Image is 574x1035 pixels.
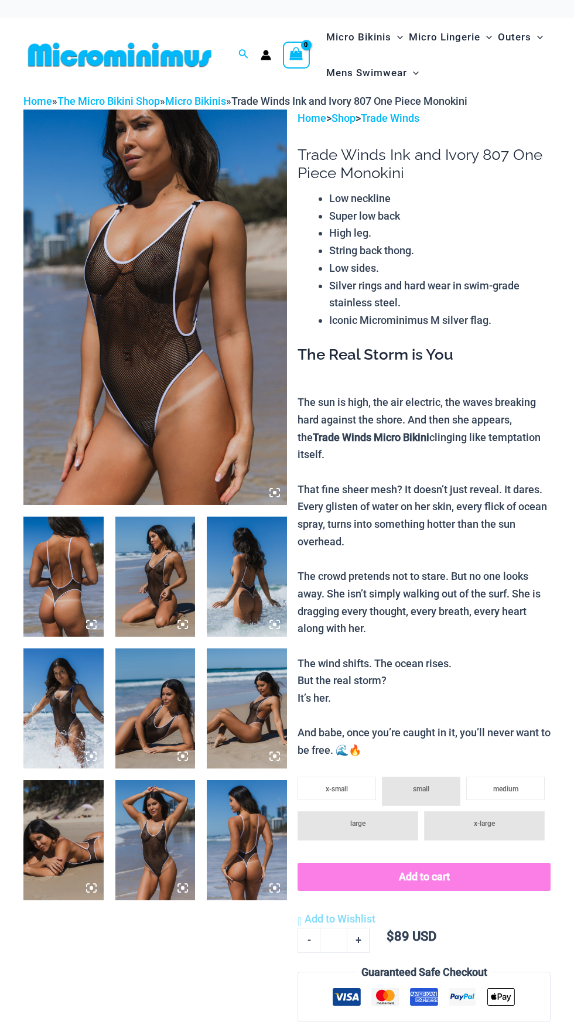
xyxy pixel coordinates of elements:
[298,110,551,127] p: > >
[57,95,160,107] a: The Micro Bikini Shop
[474,819,495,828] span: x-large
[207,648,287,768] img: Tradewinds Ink and Ivory 807 One Piece
[332,112,356,124] a: Shop
[23,780,104,900] img: Tradewinds Ink and Ivory 807 One Piece
[329,224,551,242] li: High leg.
[298,928,320,952] a: -
[329,207,551,225] li: Super low back
[495,19,546,55] a: OutersMenu ToggleMenu Toggle
[261,50,271,60] a: Account icon link
[329,242,551,259] li: String back thong.
[298,863,551,891] button: Add to cart
[329,259,551,277] li: Low sides.
[387,929,394,944] span: $
[347,928,370,952] a: +
[298,777,376,800] li: x-small
[326,785,348,793] span: x-small
[409,22,480,52] span: Micro Lingerie
[23,517,104,637] img: Tradewinds Ink and Ivory 807 One Piece
[115,517,196,637] img: Tradewinds Ink and Ivory 807 One Piece
[305,913,375,925] span: Add to Wishlist
[298,146,551,182] h1: Trade Winds Ink and Ivory 807 One Piece Monokini
[313,431,429,443] b: Trade Winds Micro Bikini
[298,910,375,928] a: Add to Wishlist
[23,648,104,768] img: Tradewinds Ink and Ivory 807 One Piece
[323,55,422,91] a: Mens SwimwearMenu ToggleMenu Toggle
[361,112,419,124] a: Trade Winds
[329,312,551,329] li: Iconic Microminimus M silver flag.
[23,95,52,107] a: Home
[23,110,287,505] img: Tradewinds Ink and Ivory 807 One Piece
[326,22,391,52] span: Micro Bikinis
[298,112,326,124] a: Home
[531,22,543,52] span: Menu Toggle
[329,277,551,312] li: Silver rings and hard wear in swim-grade stainless steel.
[391,22,403,52] span: Menu Toggle
[406,19,495,55] a: Micro LingerieMenu ToggleMenu Toggle
[298,345,551,365] h3: The Real Storm is You
[329,190,551,207] li: Low neckline
[493,785,518,793] span: medium
[298,811,418,841] li: large
[23,95,467,107] span: » » »
[115,648,196,768] img: Tradewinds Ink and Ivory 807 One Piece
[298,394,551,759] p: The sun is high, the air electric, the waves breaking hard against the shore. And then she appear...
[322,18,551,93] nav: Site Navigation
[350,819,365,828] span: large
[115,780,196,900] img: Tradewinds Ink and Ivory 807 One Piece
[466,777,545,800] li: medium
[323,19,406,55] a: Micro BikinisMenu ToggleMenu Toggle
[498,22,531,52] span: Outers
[407,58,419,88] span: Menu Toggle
[238,47,249,62] a: Search icon link
[207,517,287,637] img: Tradewinds Ink and Ivory 807 One Piece
[283,42,310,69] a: View Shopping Cart, empty
[207,780,287,900] img: Tradewinds Ink and Ivory 807 One Piece
[413,785,429,793] span: small
[320,928,347,952] input: Product quantity
[357,964,492,981] legend: Guaranteed Safe Checkout
[382,777,460,806] li: small
[23,42,216,68] img: MM SHOP LOGO FLAT
[424,811,545,841] li: x-large
[480,22,492,52] span: Menu Toggle
[326,58,407,88] span: Mens Swimwear
[387,929,436,944] bdi: 89 USD
[165,95,226,107] a: Micro Bikinis
[231,95,467,107] span: Trade Winds Ink and Ivory 807 One Piece Monokini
